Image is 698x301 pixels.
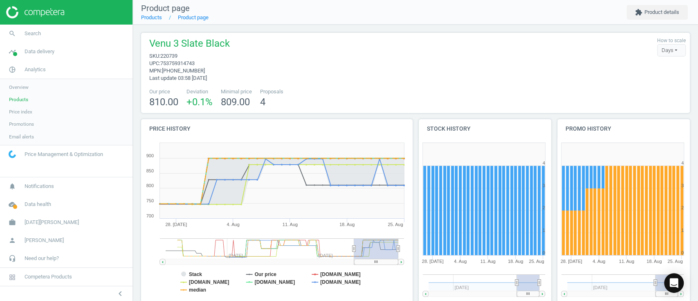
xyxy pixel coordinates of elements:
[149,60,160,66] span: upc :
[160,60,195,66] span: 753759314743
[255,272,277,277] tspan: Our price
[9,109,32,115] span: Price index
[9,134,34,140] span: Email alerts
[162,68,205,74] span: [PHONE_NUMBER]
[25,30,41,37] span: Search
[221,88,252,95] span: Minimal price
[189,287,206,293] tspan: median
[25,151,103,158] span: Price Management & Optimization
[115,289,125,299] i: chevron_left
[657,37,686,44] label: How to scale
[9,84,29,91] span: Overview
[419,119,551,138] h4: Stock history
[260,96,265,108] span: 4
[454,259,467,264] tspan: 4. Aug
[227,222,240,227] tspan: 4. Aug
[25,273,72,281] span: Competera Products
[619,259,634,264] tspan: 11. Aug
[141,14,162,20] a: Products
[529,259,544,264] tspan: 25. Aug
[681,161,684,165] text: 4
[646,259,662,264] tspan: 18. Aug
[25,237,64,244] span: [PERSON_NAME]
[4,26,20,41] i: search
[635,9,642,16] i: extension
[260,88,283,95] span: Proposals
[542,250,545,255] text: 0
[25,48,54,55] span: Data delivery
[681,250,684,255] text: 0
[557,119,690,138] h4: Promo history
[189,279,229,285] tspan: [DOMAIN_NAME]
[141,119,413,138] h4: Price history
[165,222,187,227] tspan: 28. [DATE]
[149,75,207,81] span: Last update 03:58 [DATE]
[255,279,295,285] tspan: [DOMAIN_NAME]
[221,96,250,108] span: 809.00
[4,197,20,212] i: cloud_done
[146,168,154,173] text: 850
[141,3,190,13] span: Product page
[657,44,686,57] div: Days
[4,233,20,248] i: person
[4,44,20,59] i: timeline
[9,96,28,103] span: Products
[508,259,523,264] tspan: 18. Aug
[9,121,34,127] span: Promotions
[542,161,545,165] text: 4
[178,14,209,20] a: Product page
[542,183,545,188] text: 3
[422,259,443,264] tspan: 28. [DATE]
[25,66,46,73] span: Analytics
[4,179,20,194] i: notifications
[4,62,20,77] i: pie_chart_outlined
[664,273,684,293] div: Open Intercom Messenger
[25,255,59,262] span: Need our help?
[560,259,582,264] tspan: 28. [DATE]
[593,259,605,264] tspan: 4. Aug
[388,222,403,227] tspan: 25. Aug
[149,96,178,108] span: 810.00
[542,205,545,210] text: 2
[681,228,684,233] text: 1
[146,213,154,218] text: 700
[110,288,130,299] button: chevron_left
[283,222,298,227] tspan: 11. Aug
[480,259,495,264] tspan: 11. Aug
[339,222,355,227] tspan: 18. Aug
[25,219,79,226] span: [DATE][PERSON_NAME]
[146,153,154,158] text: 900
[681,205,684,210] text: 2
[149,68,162,74] span: mpn :
[4,215,20,230] i: work
[146,183,154,188] text: 800
[320,279,361,285] tspan: [DOMAIN_NAME]
[667,259,682,264] tspan: 25. Aug
[6,6,64,18] img: ajHJNr6hYgQAAAAASUVORK5CYII=
[186,88,213,95] span: Deviation
[149,37,230,52] span: Venu 3 Slate Black
[146,198,154,203] text: 750
[626,5,688,20] button: extensionProduct details
[160,53,177,59] span: 220739
[189,272,202,277] tspan: Stack
[149,53,160,59] span: sku :
[186,96,213,108] span: +0.1 %
[9,150,16,158] img: wGWNvw8QSZomAAAAABJRU5ErkJggg==
[320,272,361,277] tspan: [DOMAIN_NAME]
[542,228,545,233] text: 1
[681,183,684,188] text: 3
[4,251,20,266] i: headset_mic
[149,88,178,95] span: Our price
[25,201,51,208] span: Data health
[25,183,54,190] span: Notifications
